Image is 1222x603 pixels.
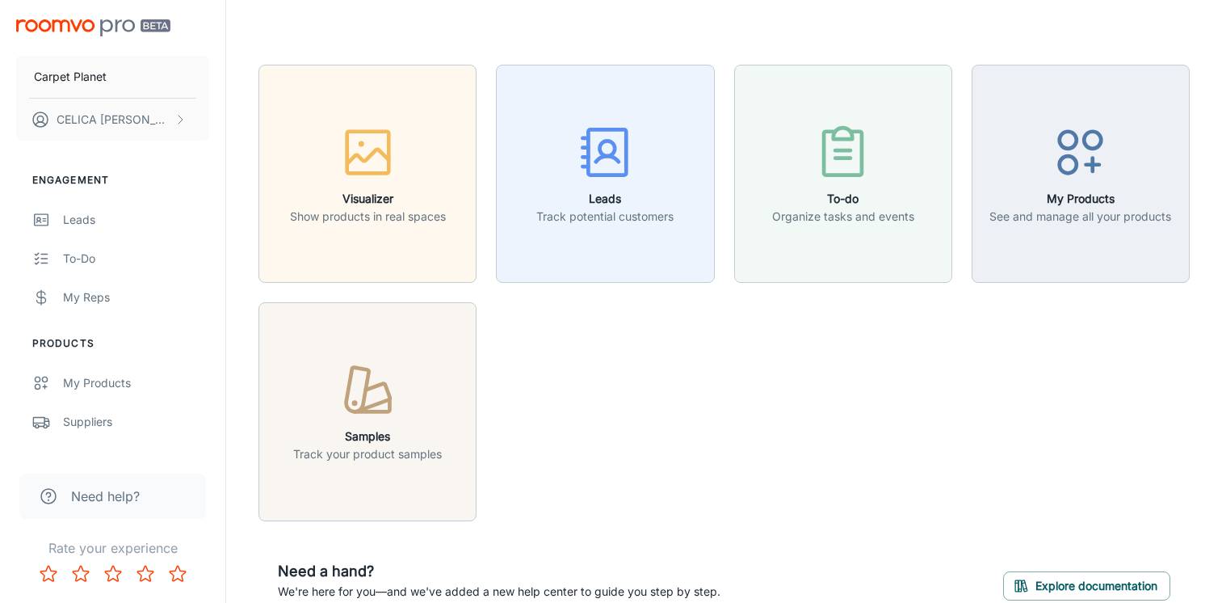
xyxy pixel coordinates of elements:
[972,165,1190,181] a: My ProductsSee and manage all your products
[1003,576,1170,592] a: Explore documentation
[34,68,107,86] p: Carpet Planet
[258,302,477,521] button: SamplesTrack your product samples
[536,190,674,208] h6: Leads
[989,208,1171,226] p: See and manage all your products
[63,250,209,268] div: To-do
[1003,571,1170,601] button: Explore documentation
[63,211,209,229] div: Leads
[71,487,140,506] span: Need help?
[13,538,212,558] p: Rate your experience
[63,289,209,306] div: My Reps
[734,165,952,181] a: To-doOrganize tasks and events
[972,65,1190,283] button: My ProductsSee and manage all your products
[32,558,65,590] button: Rate 1 star
[772,208,914,226] p: Organize tasks and events
[772,190,914,208] h6: To-do
[496,165,714,181] a: LeadsTrack potential customers
[734,65,952,283] button: To-doOrganize tasks and events
[63,374,209,392] div: My Products
[293,445,442,463] p: Track your product samples
[278,560,720,583] h6: Need a hand?
[16,99,209,141] button: CELICA [PERSON_NAME]
[162,558,194,590] button: Rate 5 star
[97,558,129,590] button: Rate 3 star
[293,428,442,445] h6: Samples
[63,452,209,470] div: QR Codes
[258,403,477,419] a: SamplesTrack your product samples
[496,65,714,283] button: LeadsTrack potential customers
[989,190,1171,208] h6: My Products
[16,19,170,36] img: Roomvo PRO Beta
[129,558,162,590] button: Rate 4 star
[290,208,446,226] p: Show products in real spaces
[290,190,446,208] h6: Visualizer
[57,111,170,129] p: CELICA [PERSON_NAME]
[536,208,674,226] p: Track potential customers
[65,558,97,590] button: Rate 2 star
[63,413,209,431] div: Suppliers
[278,583,720,601] p: We're here for you—and we've added a new help center to guide you step by step.
[258,65,477,283] button: VisualizerShow products in real spaces
[16,56,209,98] button: Carpet Planet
